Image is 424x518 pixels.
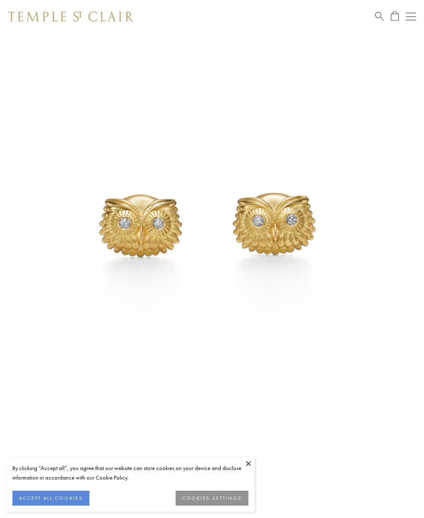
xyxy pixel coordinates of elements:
div: By clicking “Accept all”, you agree that our website can store cookies on your device and disclos... [12,463,248,482]
a: Open Shopping Bag [391,11,399,21]
a: Search [375,11,384,21]
img: Temple St. Clair [8,12,133,21]
button: Open navigation [406,12,416,21]
button: ACCEPT ALL COOKIES [12,491,89,506]
button: COOKIES SETTINGS [176,491,248,506]
img: 18K Athena Owl Post Earrings [12,33,399,419]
